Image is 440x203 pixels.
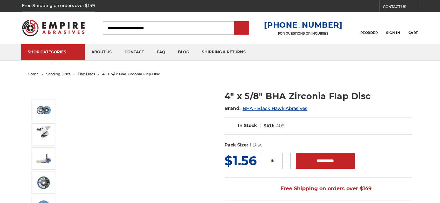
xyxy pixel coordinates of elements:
[386,31,400,35] span: Sign In
[383,3,418,12] a: CONTACT US
[224,105,241,111] span: Brand:
[85,44,118,60] a: about us
[238,123,257,128] span: In Stock
[102,72,160,76] span: 4" x 5/8" bha zirconia flap disc
[408,31,418,35] span: Cart
[195,44,252,60] a: shipping & returns
[360,31,378,35] span: Reorder
[264,31,342,36] p: FOR QUESTIONS OR INQUIRIES
[78,72,95,76] a: flap discs
[150,44,172,60] a: faq
[21,44,85,60] a: SHOP CATEGORIES
[36,175,52,191] img: BHA 4-inch flap discs with premium 40 grit Zirconia for professional grinding performance
[250,142,262,148] dd: 1 Disc
[265,182,372,195] span: Free Shipping on orders over $149
[276,123,285,129] dd: 409
[264,123,274,129] dt: SKU:
[28,50,79,54] div: SHOP CATEGORIES
[235,22,248,35] input: Submit
[22,16,85,40] img: Empire Abrasives
[224,142,248,148] dt: Pack Size:
[36,151,52,166] img: BHA Zirconia flap disc attached to a 4-inch angle grinder for general sanding
[360,21,378,35] a: Reorder
[36,102,52,118] img: 4-inch BHA Zirconia flap disc with 40 grit designed for aggressive metal sanding and grinding
[408,21,418,35] a: Cart
[46,72,70,76] a: sanding discs
[243,105,308,111] a: BHA - Black Hawk Abrasives
[264,20,342,30] a: [PHONE_NUMBER]
[36,126,52,142] img: BHA 4-inch Zirconia flap disc on angle grinder for metal deburring and paint removal
[118,44,150,60] a: contact
[224,153,257,168] span: $1.56
[28,72,39,76] a: home
[224,90,412,102] h1: 4" x 5/8" BHA Zirconia Flap Disc
[172,44,195,60] a: blog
